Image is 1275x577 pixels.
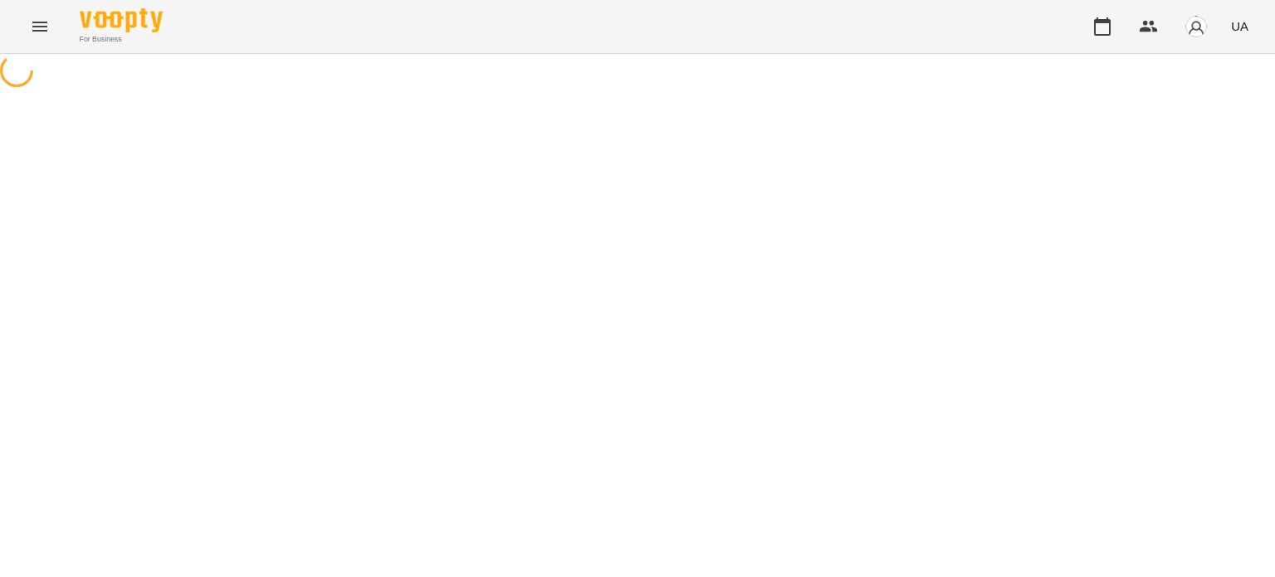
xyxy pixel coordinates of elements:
[20,7,60,46] button: Menu
[1231,17,1248,35] span: UA
[80,8,163,32] img: Voopty Logo
[1185,15,1208,38] img: avatar_s.png
[1224,11,1255,42] button: UA
[80,34,163,45] span: For Business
